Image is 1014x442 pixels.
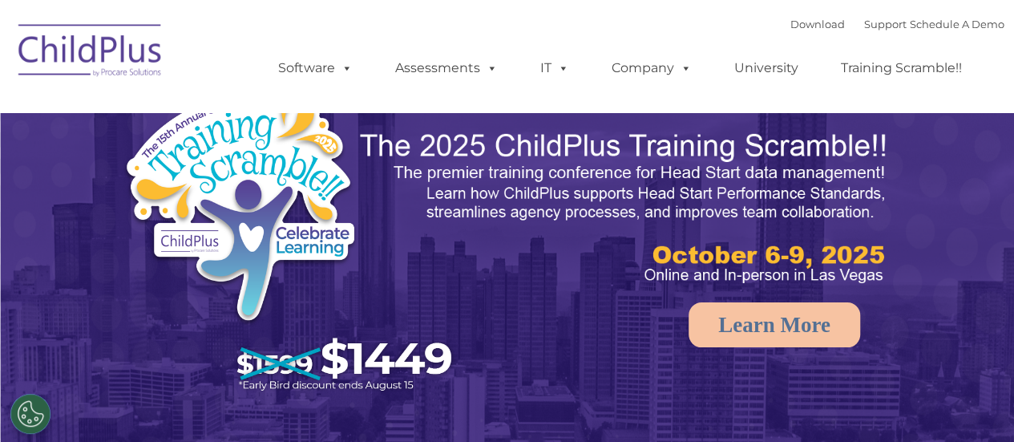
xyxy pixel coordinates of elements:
[379,52,514,84] a: Assessments
[825,52,978,84] a: Training Scramble!!
[790,18,845,30] a: Download
[10,394,50,434] button: Cookies Settings
[524,52,585,84] a: IT
[689,302,860,347] a: Learn More
[718,52,814,84] a: University
[596,52,708,84] a: Company
[910,18,1004,30] a: Schedule A Demo
[10,13,171,93] img: ChildPlus by Procare Solutions
[790,18,1004,30] font: |
[864,18,907,30] a: Support
[262,52,369,84] a: Software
